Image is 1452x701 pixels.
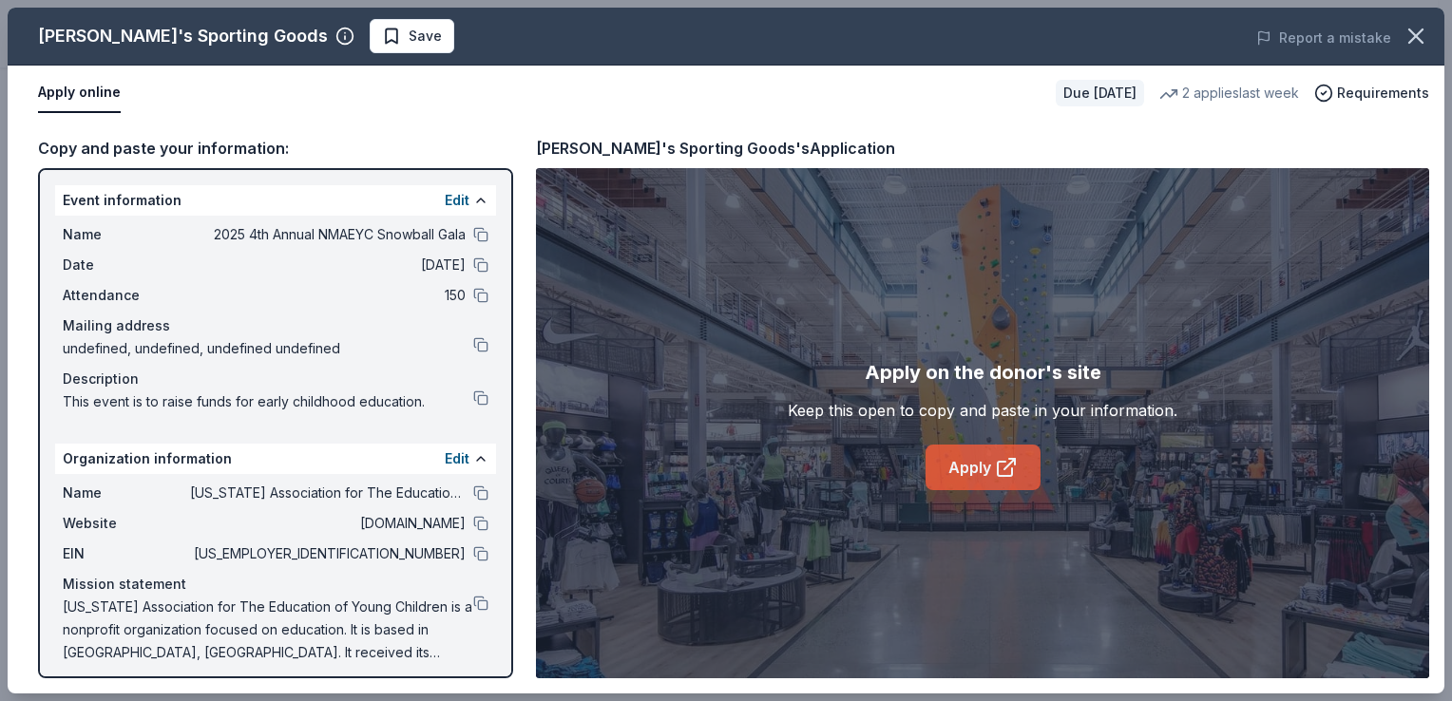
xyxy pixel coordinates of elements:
button: Report a mistake [1256,27,1391,49]
span: Website [63,512,190,535]
span: 150 [190,284,466,307]
span: Date [63,254,190,276]
div: Event information [55,185,496,216]
div: [PERSON_NAME]'s Sporting Goods's Application [536,136,895,161]
div: Organization information [55,444,496,474]
button: Apply online [38,73,121,113]
span: [US_EMPLOYER_IDENTIFICATION_NUMBER] [190,542,466,565]
span: undefined, undefined, undefined undefined [63,337,473,360]
span: Attendance [63,284,190,307]
div: 2 applies last week [1159,82,1299,104]
span: [DATE] [190,254,466,276]
span: Requirements [1337,82,1429,104]
button: Edit [445,189,469,212]
span: This event is to raise funds for early childhood education. [63,390,473,413]
button: Save [370,19,454,53]
span: Name [63,482,190,504]
span: Name [63,223,190,246]
div: Description [63,368,488,390]
span: [DOMAIN_NAME] [190,512,466,535]
div: [PERSON_NAME]'s Sporting Goods [38,21,328,51]
a: Apply [926,445,1041,490]
span: [US_STATE] Association for The Education of Young Children [190,482,466,504]
div: Mailing address [63,314,488,337]
span: Save [409,25,442,47]
div: Mission statement [63,573,488,596]
div: Apply on the donor's site [865,357,1101,388]
div: Keep this open to copy and paste in your information. [788,399,1177,422]
span: [US_STATE] Association for The Education of Young Children is a nonprofit organization focused on... [63,596,473,664]
span: EIN [63,542,190,565]
div: Due [DATE] [1056,80,1144,106]
span: 2025 4th Annual NMAEYC Snowball Gala [190,223,466,246]
div: Copy and paste your information: [38,136,513,161]
button: Edit [445,447,469,470]
button: Requirements [1314,82,1429,104]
